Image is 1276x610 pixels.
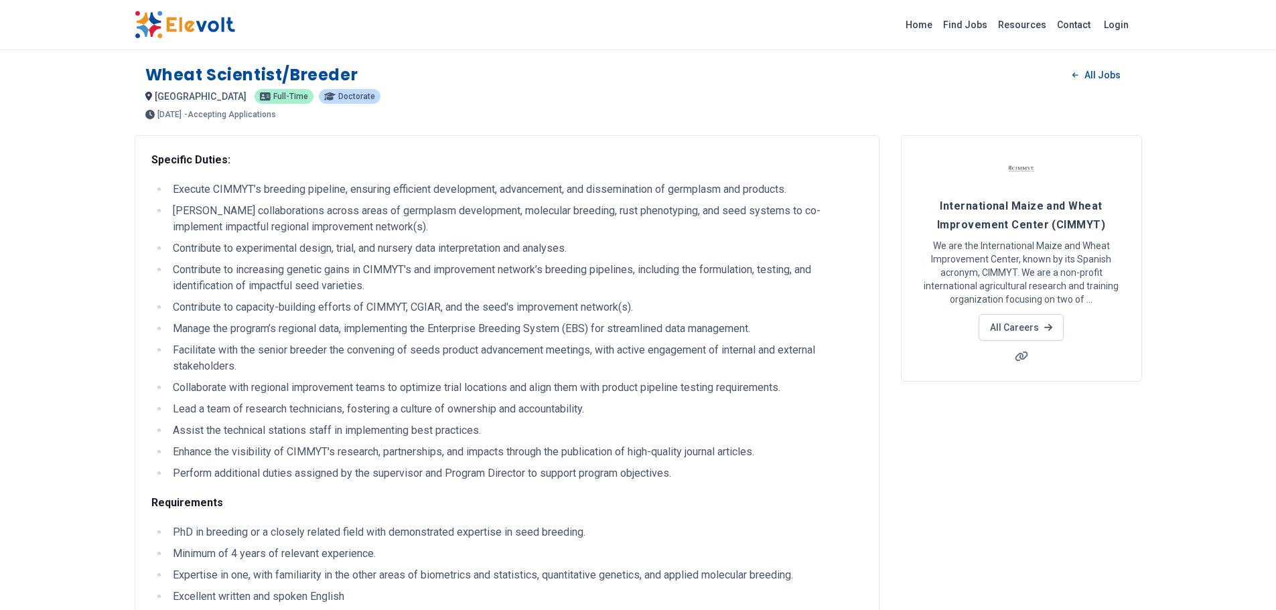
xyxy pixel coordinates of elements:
iframe: Chat Widget [1209,546,1276,610]
li: Collaborate with regional improvement teams to optimize trial locations and align them with produ... [169,380,863,396]
li: PhD in breeding or a closely related field with demonstrated expertise in seed breeding. [169,524,863,540]
li: Execute CIMMYT’s breeding pipeline, ensuring efficient development, advancement, and disseminatio... [169,181,863,198]
p: - Accepting Applications [184,110,276,119]
span: Doctorate [338,92,375,100]
a: All Careers [979,314,1064,341]
img: International Maize and Wheat Improvement Center (CIMMYT) [1005,152,1038,185]
span: Full-time [273,92,308,100]
li: Assist the technical stations staff in implementing best practices. [169,423,863,439]
h1: Wheat Scientist/Breeder [145,64,358,86]
li: Contribute to capacity-building efforts of CIMMYT, CGIAR, and the seed's improvement network(s). [169,299,863,315]
a: Contact [1052,14,1096,35]
img: Elevolt [135,11,235,39]
span: [GEOGRAPHIC_DATA] [155,91,246,102]
a: Home [900,14,938,35]
span: International Maize and Wheat Improvement Center (CIMMYT) [937,200,1105,231]
li: Manage the program’s regional data, implementing the Enterprise Breeding System (EBS) for streaml... [169,321,863,337]
a: Resources [993,14,1052,35]
iframe: Advertisement [901,398,1142,585]
li: [PERSON_NAME] collaborations across areas of germplasm development, molecular breeding, rust phen... [169,203,863,235]
strong: Requirements [151,496,223,509]
a: Login [1096,11,1137,38]
strong: Specific Duties: [151,153,230,166]
li: Contribute to increasing genetic gains in CIMMYT's and improvement network’s breeding pipelines, ... [169,262,863,294]
a: All Jobs [1062,65,1131,85]
span: [DATE] [157,110,182,119]
li: Perform additional duties assigned by the supervisor and Program Director to support program obje... [169,465,863,481]
li: Lead a team of research technicians, fostering a culture of ownership and accountability. [169,401,863,417]
li: Contribute to experimental design, trial, and nursery data interpretation and analyses. [169,240,863,256]
p: We are the International Maize and Wheat Improvement Center, known by its Spanish acronym, CIMMYT... [918,239,1125,306]
li: Minimum of 4 years of relevant experience. [169,546,863,562]
li: Facilitate with the senior breeder the convening of seeds product advancement meetings, with acti... [169,342,863,374]
li: Excellent written and spoken English [169,589,863,605]
li: Enhance the visibility of CIMMYT's research, partnerships, and impacts through the publication of... [169,444,863,460]
li: Expertise in one, with familiarity in the other areas of biometrics and statistics, quantitative ... [169,567,863,583]
a: Find Jobs [938,14,993,35]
